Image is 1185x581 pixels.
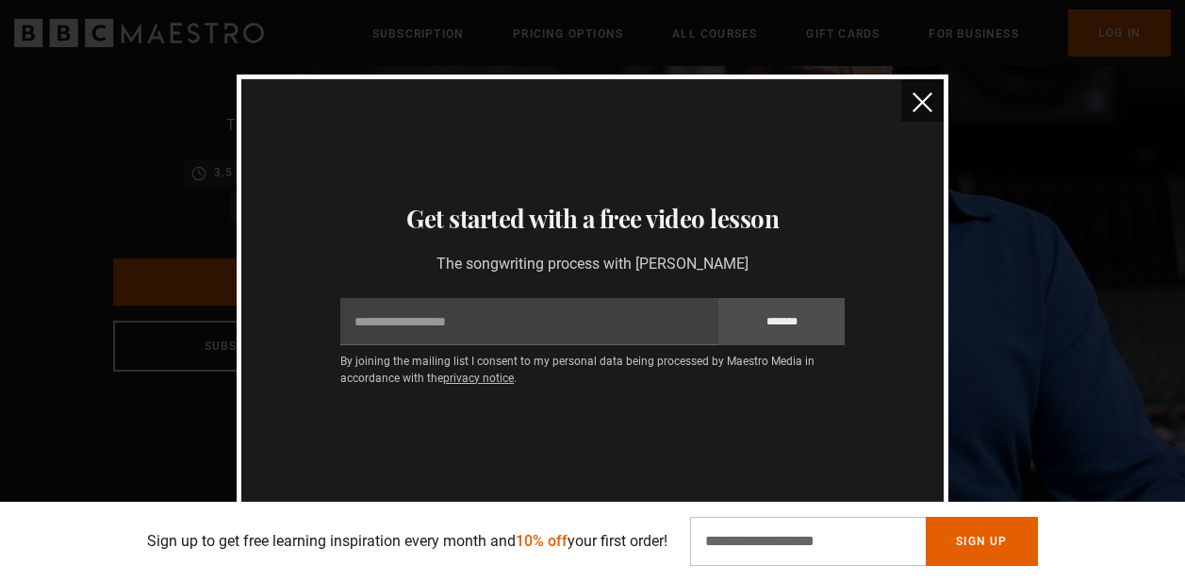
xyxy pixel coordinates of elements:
[340,353,845,387] p: By joining the mailing list I consent to my personal data being processed by Maestro Media in acc...
[340,253,845,275] p: The songwriting process with [PERSON_NAME]
[901,79,944,122] button: close
[443,372,514,385] a: privacy notice
[516,532,568,550] span: 10% off
[926,517,1037,566] button: Sign Up
[264,200,920,238] h3: Get started with a free video lesson
[147,530,667,553] p: Sign up to get free learning inspiration every month and your first order!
